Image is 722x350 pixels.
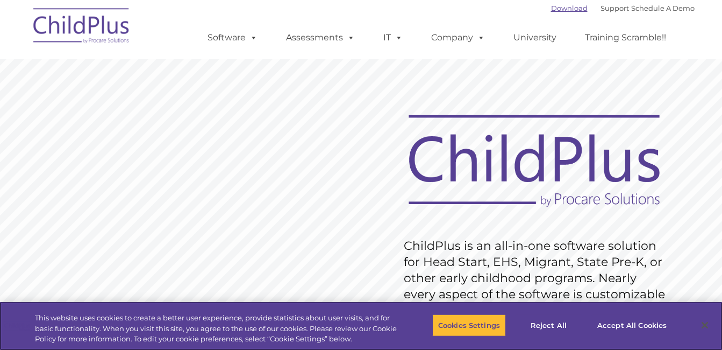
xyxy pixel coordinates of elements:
[432,314,506,337] button: Cookies Settings
[693,313,717,337] button: Close
[551,4,695,12] font: |
[631,4,695,12] a: Schedule A Demo
[551,4,588,12] a: Download
[601,4,629,12] a: Support
[420,27,496,48] a: Company
[373,27,413,48] a: IT
[591,314,673,337] button: Accept All Cookies
[275,27,366,48] a: Assessments
[503,27,567,48] a: University
[35,313,397,345] div: This website uses cookies to create a better user experience, provide statistics about user visit...
[515,314,582,337] button: Reject All
[28,1,135,54] img: ChildPlus by Procare Solutions
[197,27,268,48] a: Software
[574,27,677,48] a: Training Scramble!!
